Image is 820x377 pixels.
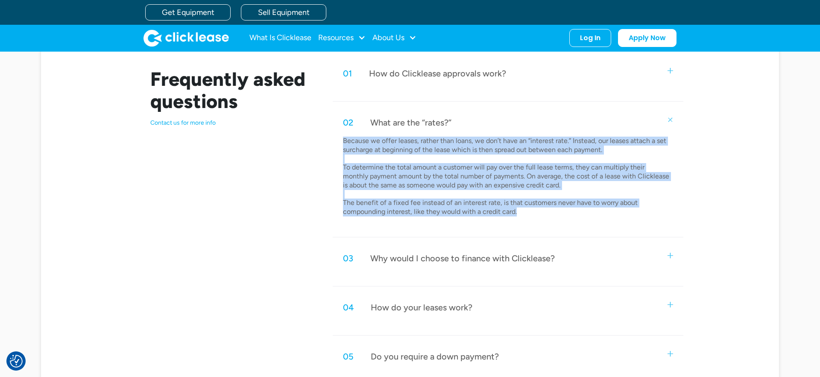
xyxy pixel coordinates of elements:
[668,68,673,73] img: small plus
[150,119,312,127] p: Contact us for more info
[372,29,416,47] div: About Us
[318,29,366,47] div: Resources
[143,29,229,47] a: home
[143,29,229,47] img: Clicklease logo
[249,29,311,47] a: What Is Clicklease
[10,355,23,368] img: Revisit consent button
[618,29,676,47] a: Apply Now
[241,4,326,20] a: Sell Equipment
[343,351,354,362] div: 05
[343,137,671,216] p: Because we offer leases, rather than loans, we don’t have an “interest rate.” Instead, our leases...
[580,34,600,42] div: Log In
[370,253,555,264] div: Why would I choose to finance with Clicklease?
[343,68,352,79] div: 01
[343,302,354,313] div: 04
[343,117,353,128] div: 02
[369,68,506,79] div: How do Clicklease approvals work?
[150,68,312,112] h2: Frequently asked questions
[145,4,231,20] a: Get Equipment
[343,253,353,264] div: 03
[370,117,451,128] div: What are the “rates?”
[668,253,673,258] img: small plus
[667,116,674,123] img: small plus
[371,351,499,362] div: Do you require a down payment?
[371,302,472,313] div: How do your leases work?
[668,302,673,307] img: small plus
[668,351,673,357] img: small plus
[10,355,23,368] button: Consent Preferences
